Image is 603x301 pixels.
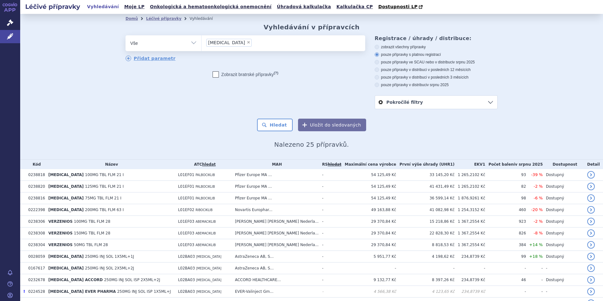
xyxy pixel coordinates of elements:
td: Dostupný [543,239,584,251]
a: Kalkulačka CP [335,3,375,11]
span: L01EF03 [178,243,194,247]
td: - [319,216,341,227]
td: AstraZeneca AB, S... [232,263,319,274]
td: - [319,251,341,263]
td: 0232678 [25,274,45,286]
td: 0238304 [25,239,45,251]
span: 250MG INJ SOL ISP 1X5ML+J [117,289,171,294]
td: Pfizer Europe MA ... [232,169,319,181]
span: -2 % [534,219,543,224]
label: pouze přípravky s platnou registrací [375,52,498,57]
a: detail [587,218,595,225]
span: 250MG INJ SOL 1X5ML+1J [85,254,134,259]
span: L02BA03 [178,266,195,270]
h3: Registrace / úhrady / distribuce: [375,35,498,41]
span: Poslední data tohoto produktu jsou ze SCAU platného k 01.05.2023. [23,289,25,294]
td: 1 367,2554 Kč [454,227,485,239]
td: 54 125,49 Kč [341,181,396,192]
td: 15 218,86 Kč [396,216,454,227]
td: 22 828,30 Kč [396,227,454,239]
span: VERZENIOS [48,243,73,247]
label: pouze přípravky ve SCAU nebo v distribuci [375,60,498,65]
th: Dostupnost [543,160,584,169]
td: 0224528 [25,286,45,298]
span: 250MG INJ SOL ISP 2X5ML+2J [104,278,160,282]
td: 234,8739 Kč [454,274,485,286]
a: detail [587,276,595,284]
span: [MEDICAL_DATA] [48,254,84,259]
span: -20 % [531,207,543,212]
td: 0028059 [25,251,45,263]
th: Maximální cena výrobce [341,160,396,169]
td: 8 818,53 Kč [396,239,454,251]
td: Dostupný [543,181,584,192]
span: [MEDICAL_DATA] [48,266,84,270]
a: Pokročilé filtry [375,96,497,109]
a: detail [587,264,595,272]
span: -6 % [534,196,543,200]
td: - [526,286,543,298]
td: 99 [485,251,526,263]
td: - [543,263,584,274]
span: [MEDICAL_DATA] [48,208,84,212]
span: [MEDICAL_DATA] [196,278,221,282]
td: 46 [485,274,526,286]
a: detail [587,206,595,214]
td: Novartis Europhar... [232,204,319,216]
th: První výše úhrady (UHR1) [396,160,454,169]
td: 82 [485,181,526,192]
td: 460 [485,204,526,216]
span: 125MG TBL FLM 21 I [85,184,124,189]
td: 0238308 [25,227,45,239]
span: ABEMACIKLIB [196,232,216,235]
td: 41 431,49 Kč [396,181,454,192]
span: L01EF03 [178,219,194,224]
label: Zobrazit bratrské přípravky [213,71,278,78]
td: - [319,286,341,298]
span: -39 % [531,172,543,177]
span: +18 % [529,254,543,259]
span: [MEDICAL_DATA] [196,290,221,293]
span: -2 % [534,184,543,189]
a: detail [587,241,595,249]
td: 1 265,2102 Kč [454,181,485,192]
a: Úhradová kalkulačka [275,3,333,11]
td: 1 367,2554 Kč [454,216,485,227]
span: v srpnu 2025 [453,60,475,64]
td: 1 367,2554 Kč [454,239,485,251]
span: PALBOCIKLIB [196,197,215,200]
span: [MEDICAL_DATA] [48,184,84,189]
td: - [485,263,526,274]
label: pouze přípravky v distribuci v posledních 3 měsících [375,75,498,80]
button: Uložit do sledovaných [298,119,366,131]
span: RIBOCIKLIB [196,208,213,212]
td: 1 876,9261 Kč [454,192,485,204]
td: Dostupný [543,192,584,204]
td: 8 397,26 Kč [396,274,454,286]
span: L01EF01 [178,173,194,177]
td: - [319,181,341,192]
td: ACCORD HEALTHCARE... [232,274,319,286]
td: 0238820 [25,181,45,192]
td: 0222398 [25,204,45,216]
th: RS [319,160,341,169]
td: 5 951,77 Kč [341,251,396,263]
li: Vyhledávání [190,14,221,23]
td: [PERSON_NAME] [PERSON_NAME] Nederla... [232,227,319,239]
td: Pfizer Europe MA ... [232,192,319,204]
td: - [396,263,454,274]
td: - [319,192,341,204]
h2: Vyhledávání v přípravcích [264,23,360,31]
span: PALBOCIKLIB [196,173,215,177]
th: Kód [25,160,45,169]
span: VERZENIOS [48,231,73,235]
a: Onkologická a hematoonkologická onemocnění [148,3,273,11]
td: 0238306 [25,216,45,227]
td: 33 145,20 Kč [396,169,454,181]
span: VERZENIOS [48,219,73,224]
a: detail [587,288,595,295]
span: [MEDICAL_DATA] [208,40,245,45]
span: ABEMACIKLIB [196,243,216,247]
td: 29 370,84 Kč [341,216,396,227]
span: L01EF01 [178,196,194,200]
